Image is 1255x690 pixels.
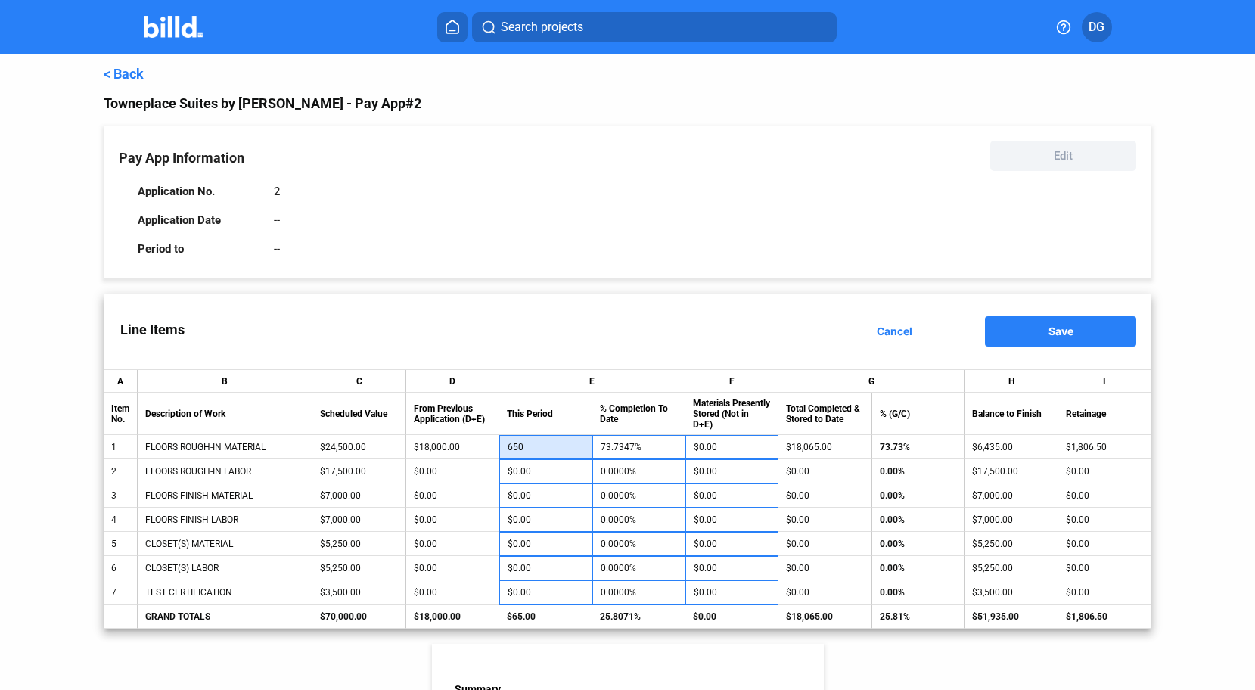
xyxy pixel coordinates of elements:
[320,539,397,549] div: $5,250.00
[406,393,499,435] th: From Previous Application (D+E)
[138,605,313,629] td: GRAND TOTALS
[145,466,305,477] div: FLOORS ROUGH-IN LABOR
[985,316,1136,347] button: Save
[104,393,138,435] th: Item No.
[685,393,778,435] th: Materials Presently Stored (Not in D+E)
[138,393,313,435] th: Description of Work
[1066,442,1144,452] div: $1,806.50
[1066,587,1144,598] div: $0.00
[406,370,499,393] th: D
[501,18,583,36] span: Search projects
[312,370,405,393] th: C
[1066,490,1144,501] div: $0.00
[685,370,778,393] th: F
[778,393,871,435] th: Total Completed & Stored to Date
[685,605,778,629] td: $0.00
[111,563,129,573] div: 6
[320,563,397,573] div: $5,250.00
[111,539,129,549] div: 5
[972,539,1049,549] div: $5,250.00
[592,605,685,629] td: 25.8071%
[138,213,259,227] div: Application Date
[499,370,685,393] th: E
[414,587,491,598] div: $0.00
[592,393,685,435] th: % Completion To Date
[778,370,965,393] th: G
[786,442,863,452] div: $18,065.00
[786,539,863,549] div: $0.00
[972,466,1049,477] div: $17,500.00
[1058,605,1151,629] td: $1,806.50
[320,587,397,598] div: $3,500.00
[1054,148,1073,163] span: Edit
[872,483,965,508] td: 0.00%
[472,12,837,42] button: Search projects
[312,605,405,629] td: $70,000.00
[872,580,965,605] td: 0.00%
[1082,12,1112,42] button: DG
[320,514,397,525] div: $7,000.00
[1048,325,1073,337] span: Save
[965,393,1058,435] th: Balance to Finish
[499,605,592,629] td: $65.00
[1089,18,1104,36] span: DG
[1058,370,1151,393] th: I
[274,242,280,256] div: --
[499,393,592,435] th: This Period
[414,442,491,452] div: $18,000.00
[786,514,863,525] div: $0.00
[320,490,397,501] div: $7,000.00
[104,370,138,393] th: A
[786,466,863,477] div: $0.00
[872,459,965,483] td: 0.00%
[965,370,1058,393] th: H
[145,539,305,549] div: CLOSET(S) MATERIAL
[144,16,203,38] img: Billd Company Logo
[972,587,1049,598] div: $3,500.00
[312,393,405,435] th: Scheduled Value
[145,442,305,452] div: FLOORS ROUGH-IN MATERIAL
[414,563,491,573] div: $0.00
[111,490,129,501] div: 3
[274,185,280,198] div: 2
[414,539,491,549] div: $0.00
[414,466,491,477] div: $0.00
[406,605,499,629] td: $18,000.00
[872,605,965,629] td: 25.81%
[111,442,129,452] div: 1
[872,532,965,556] td: 0.00%
[111,587,129,598] div: 7
[786,563,863,573] div: $0.00
[1066,563,1144,573] div: $0.00
[119,150,244,166] span: Pay App Information
[786,587,863,598] div: $0.00
[274,213,280,227] div: --
[320,442,397,452] div: $24,500.00
[320,466,397,477] div: $17,500.00
[145,490,305,501] div: FLOORS FINISH MATERIAL
[138,370,313,393] th: B
[872,393,965,435] th: % (G/C)
[1066,514,1144,525] div: $0.00
[972,490,1049,501] div: $7,000.00
[872,435,965,459] td: 73.73%
[1066,466,1144,477] div: $0.00
[1058,393,1151,435] th: Retainage
[819,316,970,347] button: Cancel
[1066,539,1144,549] div: $0.00
[414,490,491,501] div: $0.00
[786,490,863,501] div: $0.00
[111,514,129,525] div: 4
[778,605,871,629] td: $18,065.00
[138,185,259,198] div: Application No.
[972,563,1049,573] div: $5,250.00
[405,95,421,111] span: #2
[877,325,912,337] span: Cancel
[990,141,1136,171] button: Edit
[138,242,259,256] div: Period to
[145,587,305,598] div: TEST CERTIFICATION
[872,508,965,532] td: 0.00%
[104,306,201,353] label: Line Items
[414,514,491,525] div: $0.00
[972,514,1049,525] div: $7,000.00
